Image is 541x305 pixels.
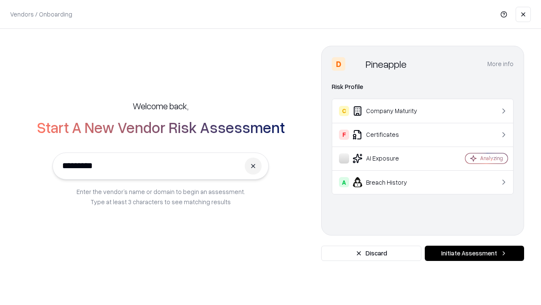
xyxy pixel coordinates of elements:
[37,119,285,136] h2: Start A New Vendor Risk Assessment
[339,130,349,140] div: F
[487,56,514,72] button: More info
[349,57,362,71] img: Pineapple
[425,246,524,261] button: Initiate Assessment
[480,155,503,162] div: Analyzing
[339,177,440,187] div: Breach History
[332,57,345,71] div: D
[10,10,72,19] p: Vendors / Onboarding
[339,106,440,116] div: Company Maturity
[339,153,440,164] div: AI Exposure
[133,100,189,112] h5: Welcome back,
[339,106,349,116] div: C
[366,57,407,71] div: Pineapple
[339,130,440,140] div: Certificates
[339,177,349,187] div: A
[77,186,245,207] p: Enter the vendor’s name or domain to begin an assessment. Type at least 3 characters to see match...
[321,246,421,261] button: Discard
[332,82,514,92] div: Risk Profile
